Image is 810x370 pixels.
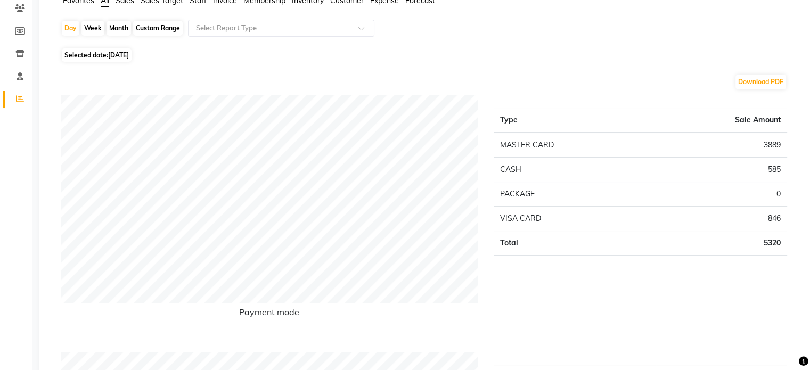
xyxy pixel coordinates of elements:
[650,158,787,182] td: 585
[133,21,183,36] div: Custom Range
[494,207,650,231] td: VISA CARD
[107,21,131,36] div: Month
[62,48,132,62] span: Selected date:
[650,207,787,231] td: 846
[494,133,650,158] td: MASTER CARD
[650,231,787,256] td: 5320
[650,133,787,158] td: 3889
[61,307,478,322] h6: Payment mode
[735,75,786,89] button: Download PDF
[494,231,650,256] td: Total
[494,108,650,133] th: Type
[650,108,787,133] th: Sale Amount
[108,51,129,59] span: [DATE]
[650,182,787,207] td: 0
[494,182,650,207] td: PACKAGE
[62,21,79,36] div: Day
[494,158,650,182] td: CASH
[81,21,104,36] div: Week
